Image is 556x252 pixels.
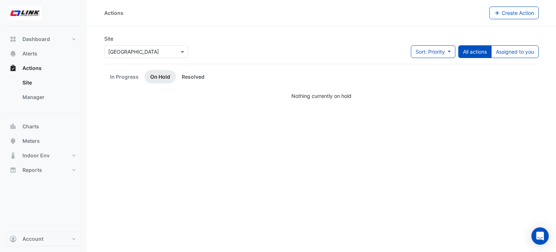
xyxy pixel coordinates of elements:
[6,46,81,61] button: Alerts
[6,32,81,46] button: Dashboard
[22,137,40,145] span: Meters
[104,35,113,42] label: Site
[411,45,455,58] button: Sort: Priority
[502,10,534,16] span: Create Action
[416,49,445,55] span: Sort: Priority
[22,123,39,130] span: Charts
[6,163,81,177] button: Reports
[17,75,81,90] a: Site
[22,235,43,243] span: Account
[6,232,81,246] button: Account
[6,148,81,163] button: Indoor Env
[9,137,17,145] app-icon: Meters
[6,75,81,107] div: Actions
[104,92,539,100] div: Nothing currently on hold
[104,70,144,83] a: In Progress
[9,50,17,57] app-icon: Alerts
[104,9,123,17] div: Actions
[9,152,17,159] app-icon: Indoor Env
[6,61,81,75] button: Actions
[531,227,549,245] div: Open Intercom Messenger
[22,152,50,159] span: Indoor Env
[22,50,37,57] span: Alerts
[9,36,17,43] app-icon: Dashboard
[144,70,176,83] a: On Hold
[22,166,42,174] span: Reports
[176,70,210,83] a: Resolved
[22,65,42,72] span: Actions
[6,119,81,134] button: Charts
[491,45,539,58] button: Assigned to you
[9,123,17,130] app-icon: Charts
[458,45,492,58] button: All actions
[9,6,41,20] img: Company Logo
[9,65,17,72] app-icon: Actions
[22,36,50,43] span: Dashboard
[489,7,539,19] button: Create Action
[9,166,17,174] app-icon: Reports
[17,90,81,104] a: Manager
[6,134,81,148] button: Meters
